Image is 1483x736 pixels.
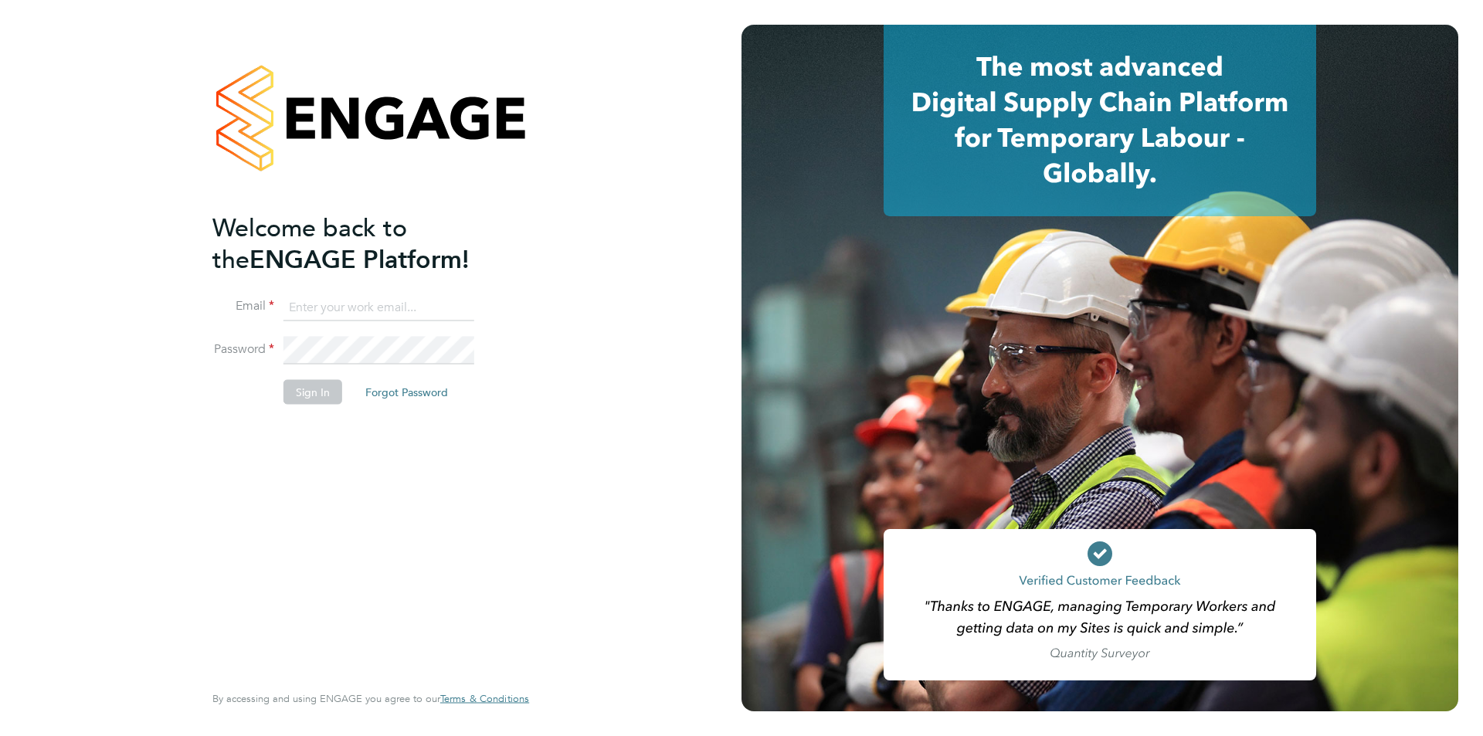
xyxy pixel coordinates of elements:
button: Forgot Password [353,380,460,405]
button: Sign In [283,380,342,405]
h2: ENGAGE Platform! [212,212,514,275]
input: Enter your work email... [283,293,474,321]
span: Terms & Conditions [440,692,529,705]
a: Terms & Conditions [440,693,529,705]
span: By accessing and using ENGAGE you agree to our [212,692,529,705]
label: Password [212,341,274,358]
span: Welcome back to the [212,212,407,274]
label: Email [212,298,274,314]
